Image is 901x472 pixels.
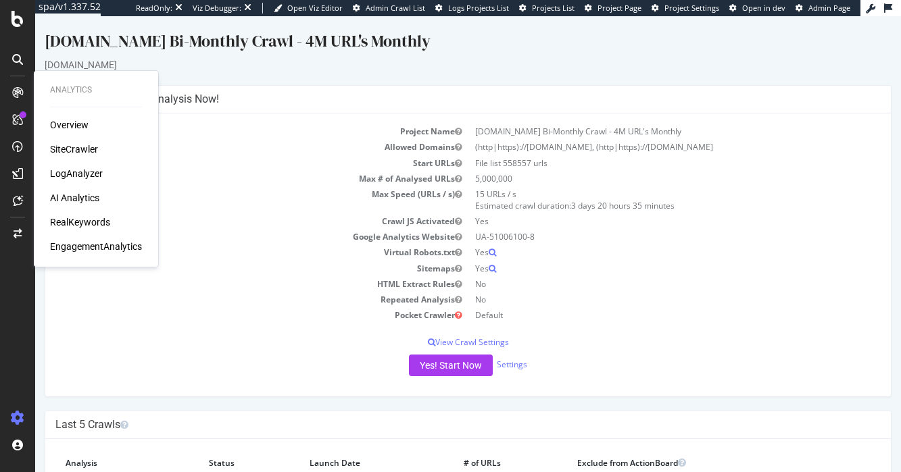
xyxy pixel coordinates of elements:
[536,184,639,195] span: 3 days 20 hours 35 minutes
[20,291,433,307] td: Pocket Crawler
[433,291,846,307] td: Default
[50,191,99,205] a: AI Analytics
[433,276,846,291] td: No
[374,338,458,360] button: Yes! Start Now
[796,3,850,14] a: Admin Page
[433,123,846,138] td: (http|https)://[DOMAIN_NAME], (http|https)://[DOMAIN_NAME]
[462,342,492,354] a: Settings
[50,142,98,156] a: SiteCrawler
[20,170,433,197] td: Max Speed (URLs / s)
[448,3,509,13] span: Logs Projects List
[353,3,425,14] a: Admin Crawl List
[20,107,433,123] td: Project Name
[20,197,433,213] td: Crawl JS Activated
[433,107,846,123] td: [DOMAIN_NAME] Bi-Monthly Crawl - 4M URL's Monthly
[274,3,343,14] a: Open Viz Editor
[136,3,172,14] div: ReadOnly:
[20,276,433,291] td: Repeated Analysis
[532,3,575,13] span: Projects List
[20,402,846,415] h4: Last 5 Crawls
[366,3,425,13] span: Admin Crawl List
[193,3,241,14] div: Viz Debugger:
[808,3,850,13] span: Admin Page
[20,260,433,276] td: HTML Extract Rules
[598,3,641,13] span: Project Page
[20,213,433,228] td: Google Analytics Website
[50,215,110,229] a: RealKeywords
[433,139,846,155] td: File list 558557 urls
[20,244,433,260] td: Sitemaps
[20,320,846,332] p: View Crawl Settings
[435,3,509,14] a: Logs Projects List
[519,3,575,14] a: Projects List
[742,3,785,13] span: Open in dev
[585,3,641,14] a: Project Page
[433,260,846,276] td: No
[433,213,846,228] td: UA-51006100-8
[50,167,103,180] a: LogAnalyzer
[20,228,433,244] td: Virtual Robots.txt
[20,155,433,170] td: Max # of Analysed URLs
[20,123,433,138] td: Allowed Domains
[20,76,846,90] h4: Configure your New Analysis Now!
[433,197,846,213] td: Yes
[50,240,142,253] a: EngagementAnalytics
[433,228,846,244] td: Yes
[664,3,719,13] span: Project Settings
[433,155,846,170] td: 5,000,000
[9,14,856,42] div: [DOMAIN_NAME] Bi-Monthly Crawl - 4M URL's Monthly
[20,139,433,155] td: Start URLs
[433,170,846,197] td: 15 URLs / s Estimated crawl duration:
[50,84,142,96] div: Analytics
[418,433,532,461] th: # of URLs
[532,433,788,461] th: Exclude from ActionBoard
[433,244,846,260] td: Yes
[729,3,785,14] a: Open in dev
[164,433,264,461] th: Status
[50,118,89,132] a: Overview
[652,3,719,14] a: Project Settings
[264,433,418,461] th: Launch Date
[20,433,164,461] th: Analysis
[287,3,343,13] span: Open Viz Editor
[9,42,856,55] div: [DOMAIN_NAME]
